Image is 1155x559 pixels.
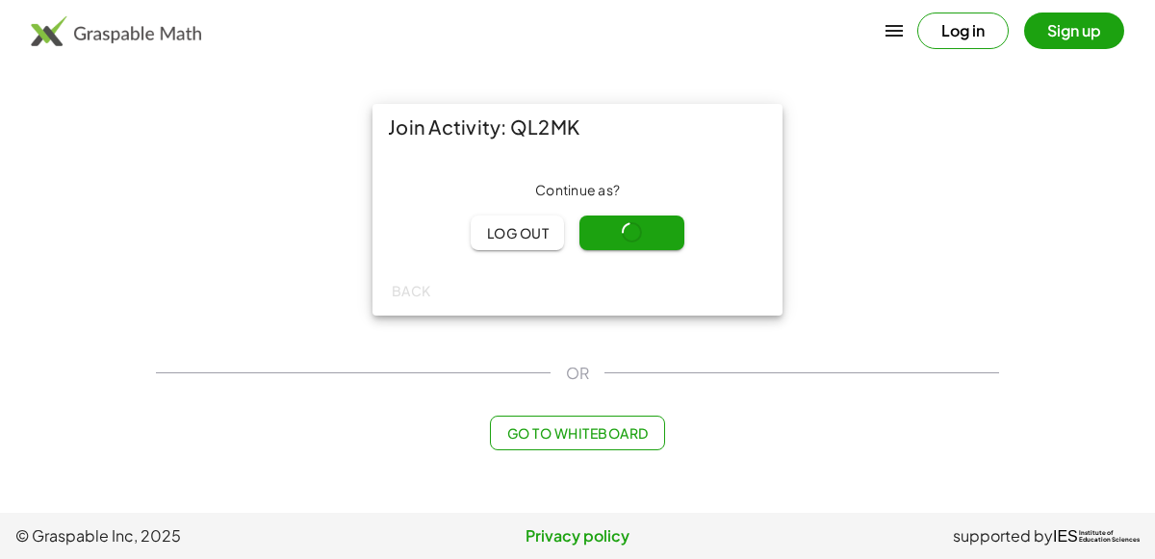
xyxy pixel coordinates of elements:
div: Continue as ? [388,181,767,200]
button: Log out [471,216,564,250]
div: Join Activity: QL2MK [372,104,783,150]
span: Log out [486,224,549,241]
a: IESInstitute ofEducation Sciences [1053,524,1140,547]
span: IES [1053,527,1078,546]
span: supported by [953,524,1053,547]
span: Institute of Education Sciences [1079,530,1140,544]
button: Sign up [1024,13,1124,49]
button: Go to Whiteboard [490,416,664,450]
a: Privacy policy [390,524,764,547]
span: © Graspable Inc, 2025 [15,524,390,547]
button: Log in [917,13,1009,49]
span: OR [566,362,589,385]
span: Go to Whiteboard [506,424,648,442]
